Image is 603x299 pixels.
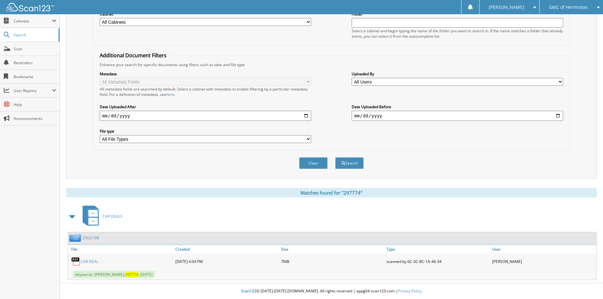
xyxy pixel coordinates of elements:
[241,288,256,294] span: Scan123
[385,245,491,253] a: Type
[60,283,603,299] div: © [DATE]-[DATE] [DOMAIN_NAME]. All rights reserved | appg04-scan123-com |
[81,259,98,264] a: CAR DEAL
[174,255,280,268] div: [DATE] 4:04 PM
[79,204,122,229] a: CAR DEALS
[71,257,81,266] img: PDF.png
[73,271,155,278] span: Keywords: [PERSON_NAME], , [DATE]
[14,102,56,107] span: Help
[14,46,56,52] span: Scan
[299,157,328,169] button: Clear
[352,104,563,109] label: Date Uploaded Before
[571,269,603,299] iframe: Chat Widget
[14,32,55,38] span: Search
[68,245,174,253] a: File
[549,5,588,9] span: GMC of Hermiston
[166,92,174,97] a: here
[280,255,385,268] div: 7MB
[66,188,597,197] div: Matches found for "297774"
[103,214,122,219] span: CAR DEALS
[97,52,170,59] legend: Additional Document Filters
[97,62,566,67] div: Enhance your search for specific documents using filters such as date and file type.
[352,71,563,77] label: Uploaded By
[14,116,56,121] span: Announcements
[100,111,311,121] input: start
[100,104,311,109] label: Date Uploaded After
[174,245,280,253] a: Created
[14,74,56,79] span: Bookmarks
[125,272,138,277] span: 297774
[385,255,491,268] div: scanned by 6C-3C-8C-1A-46-34
[100,86,311,97] div: All metadata fields are searched by default. Select a cabinet with metadata to enable filtering b...
[6,3,54,11] img: scan123-logo-white.svg
[83,235,99,240] a: 25G210B
[491,245,596,253] a: User
[491,255,596,268] div: [PERSON_NAME]
[14,60,56,65] span: Reminders
[69,234,83,242] img: folder2.png
[489,5,524,9] span: [PERSON_NAME]
[14,88,52,93] span: User Reports
[352,28,563,39] div: Select a cabinet and begin typing the name of the folder you want to search in. If the name match...
[100,71,311,77] label: Metadata
[100,128,311,134] label: File type
[14,18,52,24] span: Cabinets
[352,111,563,121] input: end
[398,288,422,294] a: Privacy Policy
[280,245,385,253] a: Size
[335,157,364,169] button: Search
